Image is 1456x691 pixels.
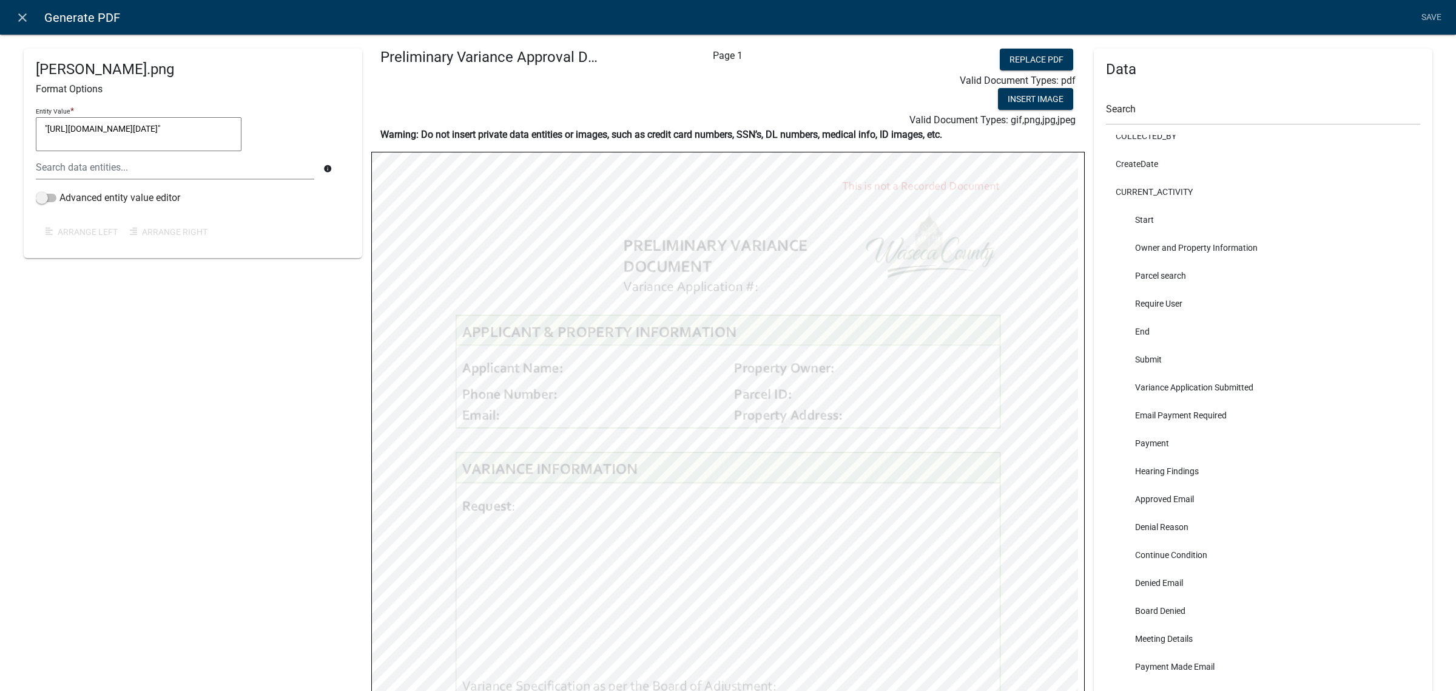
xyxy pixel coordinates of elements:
[1106,150,1420,178] li: CreateDate
[713,50,743,61] span: Page 1
[323,165,332,173] i: info
[36,155,314,180] input: Search data entities...
[1106,122,1420,150] li: COLLECTED_BY
[1106,457,1420,485] li: Hearing Findings
[1106,178,1420,206] li: CURRENT_ACTIVITY
[1000,49,1073,70] button: Replace PDF
[998,88,1073,110] button: Insert Image
[1106,206,1420,234] li: Start
[36,221,120,243] button: Arrange Left
[1106,318,1420,345] li: End
[1106,345,1420,373] li: Submit
[1106,429,1420,457] li: Payment
[36,191,180,205] label: Advanced entity value editor
[44,5,120,30] span: Generate PDF
[1416,6,1446,29] a: Save
[1106,653,1420,681] li: Payment Made Email
[960,75,1076,86] span: Valid Document Types: pdf
[1106,262,1420,290] li: Parcel search
[380,128,1076,142] p: Warning: Do not insert private data entities or images, such as credit card numbers, SSN’s, DL nu...
[36,107,70,115] p: Entity Value
[36,61,350,78] h4: [PERSON_NAME].png
[1106,597,1420,625] li: Board Denied
[1106,541,1420,569] li: Continue Condition
[1106,485,1420,513] li: Approved Email
[36,83,350,95] h6: Format Options
[1106,373,1420,401] li: Variance Application Submitted
[120,221,217,243] button: Arrange Right
[1106,625,1420,653] li: Meeting Details
[1106,569,1420,597] li: Denied Email
[380,49,600,66] h4: Preliminary Variance Approval Document.pdf
[909,114,1076,126] span: Valid Document Types: gif,png,jpg,jpeg
[15,10,30,25] i: close
[1106,290,1420,318] li: Require User
[1106,61,1420,78] h4: Data
[1106,513,1420,541] li: Denial Reason
[1106,401,1420,429] li: Email Payment Required
[1106,234,1420,262] li: Owner and Property Information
